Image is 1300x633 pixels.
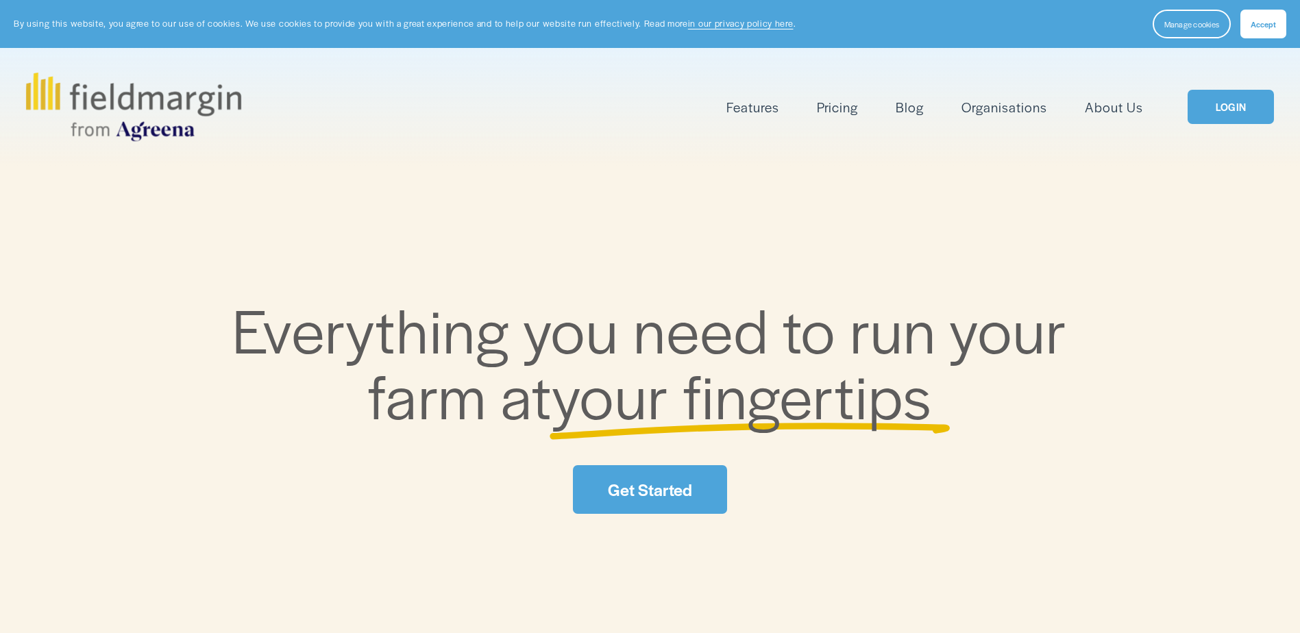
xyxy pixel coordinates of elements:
a: in our privacy policy here [688,17,794,29]
a: Organisations [961,96,1047,119]
a: Pricing [817,96,858,119]
button: Manage cookies [1153,10,1231,38]
p: By using this website, you agree to our use of cookies. We use cookies to provide you with a grea... [14,17,796,30]
span: Features [726,97,779,117]
a: folder dropdown [726,96,779,119]
a: About Us [1085,96,1143,119]
button: Accept [1240,10,1286,38]
a: LOGIN [1188,90,1274,125]
a: Get Started [573,465,726,514]
img: fieldmargin.com [26,73,241,141]
span: Accept [1251,18,1276,29]
a: Blog [896,96,924,119]
span: your fingertips [552,351,932,437]
span: Manage cookies [1164,18,1219,29]
span: Everything you need to run your farm at [232,286,1081,437]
